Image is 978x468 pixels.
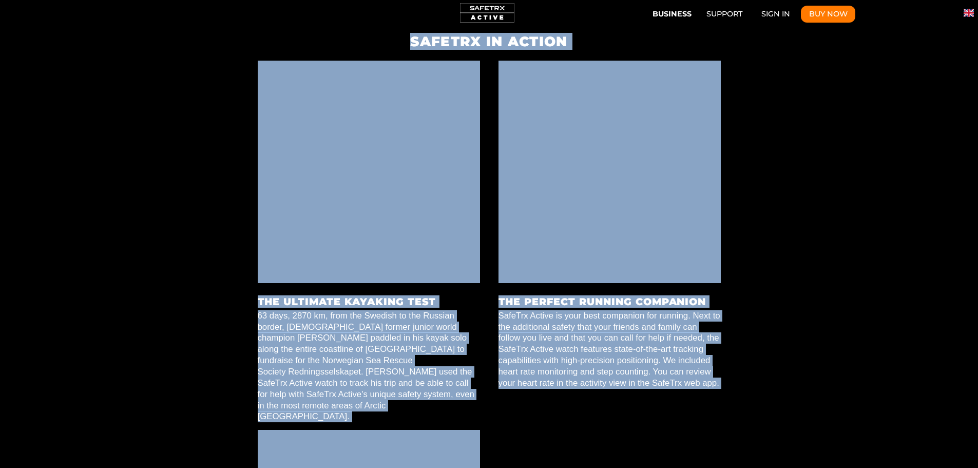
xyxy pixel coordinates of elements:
a: Support [699,6,751,23]
h3: The Perfect Running Companion [498,296,721,307]
a: Sign In [753,6,798,23]
h1: SAFETRX in action [252,34,727,49]
h3: The ultimate kayaking test [258,296,480,307]
img: en [964,8,974,18]
p: SafeTrx Active is your best companion for running. Next to the additional safety that your friend... [498,310,721,389]
iframe: YouTube video [498,61,721,283]
button: Buy Now [801,6,855,23]
iframe: YouTube video [258,61,480,283]
button: Change language [964,8,974,18]
button: Business [649,4,695,21]
p: 63 days, 2870 km, from the Swedish to the Russian border, [DEMOGRAPHIC_DATA] former junior world ... [258,310,480,422]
